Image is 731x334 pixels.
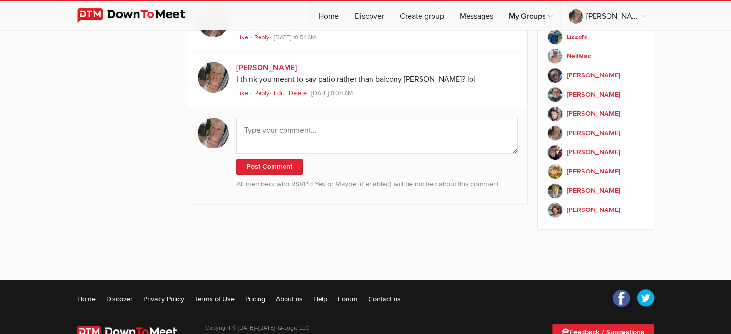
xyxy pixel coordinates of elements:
[547,49,563,64] img: NeilMac
[547,27,644,47] a: LizzeN
[254,89,273,97] a: Reply
[289,89,310,97] a: Delete
[311,1,347,30] a: Home
[567,89,620,100] b: [PERSON_NAME]
[236,34,248,41] span: Like
[547,145,563,160] img: Deni Loubert
[547,29,563,45] img: LizzeN
[547,104,644,124] a: [PERSON_NAME]
[567,147,620,158] b: [PERSON_NAME]
[547,87,563,102] img: Tina Hildebrandt
[198,62,229,93] img: Nikki M.
[276,294,303,304] a: About us
[547,47,644,66] a: NeilMac
[547,202,563,218] img: Annie Goodwyne
[392,1,452,30] a: Create group
[236,159,303,175] button: Post Comment
[547,183,563,198] img: Joan Braun
[547,85,644,104] a: [PERSON_NAME]
[77,8,200,23] img: DownToMeet
[106,294,133,304] a: Discover
[501,1,560,30] a: My Groups
[254,34,273,41] a: Reply
[547,200,644,220] a: [PERSON_NAME]
[613,289,630,307] a: Facebook
[245,294,265,304] a: Pricing
[547,66,644,85] a: [PERSON_NAME]
[637,289,654,307] a: Twitter
[368,294,401,304] a: Contact us
[567,70,620,81] b: [PERSON_NAME]
[547,125,563,141] img: Nikki M.
[313,294,327,304] a: Help
[143,294,184,304] a: Privacy Policy
[547,164,563,179] img: Rena Stewart
[274,34,316,41] span: [DATE] 10:51 AM
[338,294,358,304] a: Forum
[77,294,96,304] a: Home
[567,205,620,215] b: [PERSON_NAME]
[195,294,235,304] a: Terms of Use
[567,51,591,62] b: NeilMac
[547,68,563,83] img: Margery
[567,128,620,138] b: [PERSON_NAME]
[547,143,644,162] a: [PERSON_NAME]
[567,186,620,196] b: [PERSON_NAME]
[452,1,501,30] a: Messages
[236,63,297,73] a: [PERSON_NAME]
[547,106,563,122] img: Gale Lequire
[236,89,248,97] span: Like
[236,179,518,189] p: All members who RSVP’d Yes or Maybe (if enabled) will be notified about this comment.
[311,89,353,97] span: [DATE] 11:08 AM
[236,89,249,97] a: Like
[547,124,644,143] a: [PERSON_NAME]
[547,162,644,181] a: [PERSON_NAME]
[561,1,654,30] a: [PERSON_NAME]
[236,34,249,41] a: Like
[236,74,518,86] div: I think you meant to say patio rather than balcony [PERSON_NAME]? lol
[567,166,620,177] b: [PERSON_NAME]
[567,109,620,119] b: [PERSON_NAME]
[567,32,587,42] b: LizzeN
[547,181,644,200] a: [PERSON_NAME]
[274,89,287,97] a: Edit
[347,1,392,30] a: Discover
